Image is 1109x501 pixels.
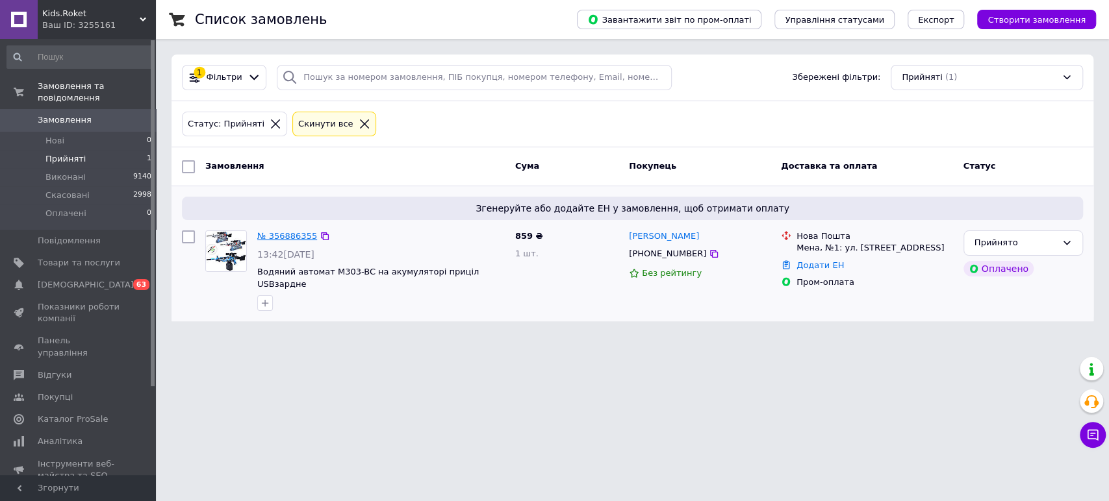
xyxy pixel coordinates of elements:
button: Створити замовлення [977,10,1096,29]
div: Прийнято [975,236,1056,250]
div: Мена, №1: ул. [STREET_ADDRESS] [797,242,953,254]
span: Панель управління [38,335,120,358]
span: Cума [515,161,539,171]
span: Управління статусами [785,15,884,25]
input: Пошук [6,45,153,69]
span: Kids.Roket [42,8,140,19]
span: Скасовані [45,189,90,201]
span: 0 [147,135,151,147]
span: 13:42[DATE] [257,249,314,260]
span: Товари та послуги [38,257,120,269]
div: Оплачено [963,261,1034,276]
span: Фільтри [207,71,242,84]
input: Пошук за номером замовлення, ПІБ покупця, номером телефону, Email, номером накладної [277,65,672,90]
span: 0 [147,208,151,219]
a: Створити замовлення [964,14,1096,24]
span: 63 [133,279,149,290]
a: Додати ЕН [797,260,844,270]
span: Доставка та оплата [781,161,877,171]
div: 1 [194,67,205,79]
div: Cкинути все [296,117,356,131]
a: № 356886355 [257,231,317,241]
span: Повідомлення [38,235,101,247]
img: Фото товару [206,231,246,271]
div: Пром-оплата [797,276,953,288]
span: Показники роботи компанії [38,301,120,324]
h1: Список замовлень [195,12,327,27]
div: Нова Пошта [797,230,953,242]
span: Створити замовлення [988,15,1086,25]
span: Покупець [629,161,676,171]
span: 859 ₴ [515,231,543,241]
span: Аналітика [38,435,83,447]
span: Замовлення [205,161,264,171]
span: 1 [147,153,151,165]
span: Експорт [918,15,954,25]
button: Завантажити звіт по пром-оплаті [577,10,761,29]
span: Покупці [38,391,73,403]
span: Замовлення та повідомлення [38,80,156,104]
button: Управління статусами [774,10,895,29]
span: 9140 [133,171,151,183]
span: 1 шт. [515,249,539,258]
div: [PHONE_NUMBER] [626,245,709,262]
span: (1) [945,72,957,82]
div: Статус: Прийняті [185,117,267,131]
span: Виконані [45,171,86,183]
button: Експорт [908,10,965,29]
a: [PERSON_NAME] [629,230,699,243]
span: Прийняті [902,71,942,84]
span: Замовлення [38,114,92,126]
span: Статус [963,161,996,171]
span: 2998 [133,189,151,201]
a: Фото товару [205,230,247,272]
div: Ваш ID: 3255161 [42,19,156,31]
span: Без рейтингу [642,268,702,278]
span: Каталог ProSale [38,413,108,425]
span: [DEMOGRAPHIC_DATA] [38,279,134,291]
span: Збережені фільтри: [792,71,880,84]
span: Завантажити звіт по пром-оплаті [587,14,751,25]
button: Чат з покупцем [1080,422,1106,448]
span: Прийняті [45,153,86,165]
span: Нові [45,135,64,147]
span: Відгуки [38,369,71,381]
a: Водяний автомат M303-BC на акумуляторі приціл USBзардне [257,267,479,289]
span: Оплачені [45,208,86,219]
span: Інструменти веб-майстра та SEO [38,458,120,482]
span: Згенеруйте або додайте ЕН у замовлення, щоб отримати оплату [187,202,1078,215]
